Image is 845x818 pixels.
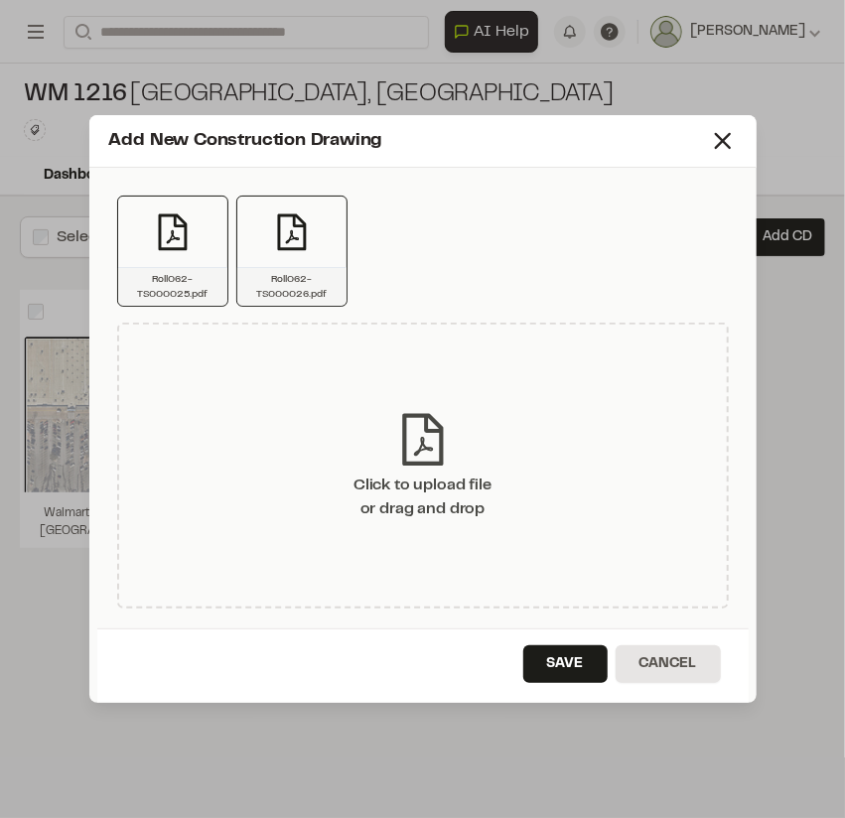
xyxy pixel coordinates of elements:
[126,272,219,302] p: Roll062-TS000025.pdf
[109,128,709,155] div: Add New Construction Drawing
[523,645,608,683] button: Save
[353,474,492,521] div: Click to upload file or drag and drop
[616,645,721,683] button: Cancel
[117,323,729,609] div: Click to upload fileor drag and drop
[245,272,339,302] p: Roll062-TS000026.pdf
